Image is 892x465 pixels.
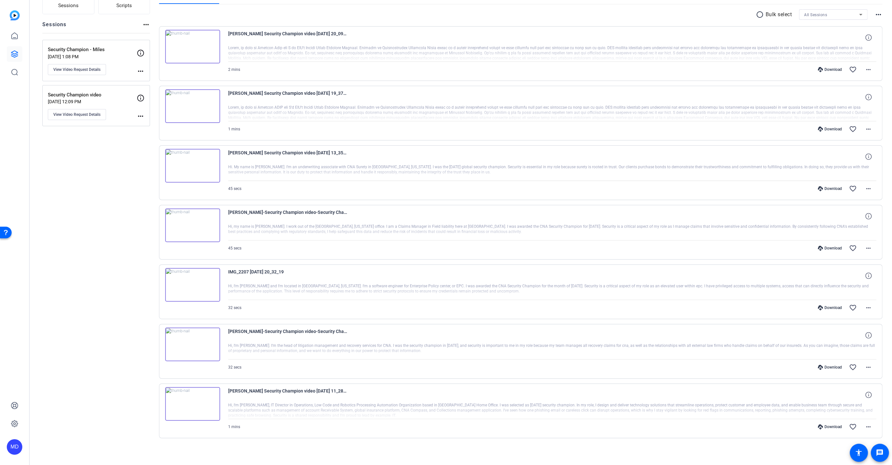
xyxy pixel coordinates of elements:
span: [PERSON_NAME] Security Champion video [DATE] 13_35_23 [228,149,348,164]
button: View Video Request Details [48,64,106,75]
span: 1 mins [228,127,240,131]
mat-icon: more_horiz [865,185,872,193]
span: View Video Request Details [53,67,101,72]
mat-icon: message [876,449,884,457]
img: thumb-nail [165,30,220,63]
mat-icon: more_horiz [875,11,882,18]
span: 32 secs [228,305,241,310]
h2: Sessions [42,21,67,33]
mat-icon: more_horiz [137,112,144,120]
span: 2 mins [228,67,240,72]
span: 45 secs [228,246,241,250]
span: [PERSON_NAME]-Security Champion video-Security Champion - Miles-1756923734929-webcam [228,208,348,224]
p: Security Champion - Miles [48,46,137,53]
p: Bulk select [766,11,792,18]
mat-icon: favorite_border [849,423,857,431]
mat-icon: more_horiz [865,244,872,252]
mat-icon: more_horiz [142,21,150,28]
p: [DATE] 1:08 PM [48,54,137,59]
mat-icon: favorite_border [849,185,857,193]
mat-icon: favorite_border [849,66,857,73]
div: Download [814,186,845,191]
div: Download [814,127,845,132]
div: MD [7,439,22,455]
mat-icon: favorite_border [849,125,857,133]
img: thumb-nail [165,327,220,361]
span: 45 secs [228,186,241,191]
mat-icon: more_horiz [865,125,872,133]
mat-icon: more_horiz [865,423,872,431]
span: 1 mins [228,425,240,429]
img: blue-gradient.svg [10,10,20,20]
span: [PERSON_NAME] Security Champion video [DATE] 20_09_54 [228,30,348,45]
img: thumb-nail [165,268,220,302]
mat-icon: more_horiz [865,66,872,73]
mat-icon: favorite_border [849,304,857,312]
mat-icon: more_horiz [137,67,144,75]
img: thumb-nail [165,208,220,242]
span: Scripts [116,2,132,9]
img: thumb-nail [165,149,220,183]
div: Download [814,305,845,310]
img: thumb-nail [165,387,220,421]
div: Download [814,365,845,370]
mat-icon: radio_button_unchecked [756,11,766,18]
button: View Video Request Details [48,109,106,120]
p: [DATE] 12:09 PM [48,99,137,104]
span: All Sessions [804,13,827,17]
p: Security Champion video [48,91,137,99]
span: [PERSON_NAME] Security Champion video [DATE] 19_37_16 [228,89,348,105]
div: Download [814,424,845,429]
mat-icon: more_horiz [865,363,872,371]
mat-icon: favorite_border [849,363,857,371]
div: Download [814,246,845,251]
span: View Video Request Details [53,112,101,117]
span: IMG_2207 [DATE] 20_32_19 [228,268,348,283]
span: [PERSON_NAME] Security Champion video [DATE] 11_28_43 [228,387,348,403]
span: Sessions [58,2,79,9]
div: Download [814,67,845,72]
mat-icon: favorite_border [849,244,857,252]
mat-icon: more_horiz [865,304,872,312]
mat-icon: accessibility [855,449,863,457]
span: 32 secs [228,365,241,370]
span: [PERSON_NAME]-Security Champion video-Security Champion video-1755718761330-webcam [228,327,348,343]
img: thumb-nail [165,89,220,123]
